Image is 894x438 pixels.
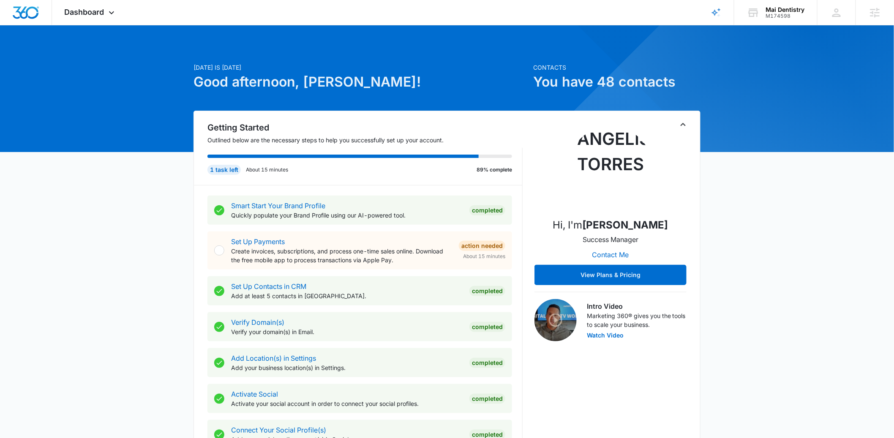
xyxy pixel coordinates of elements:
[678,120,688,130] button: Toggle Collapse
[584,245,638,265] button: Contact Me
[583,234,638,245] p: Success Manager
[568,126,653,211] img: Angelis Torres
[207,136,523,144] p: Outlined below are the necessary steps to help you successfully set up your account.
[246,166,288,174] p: About 15 minutes
[231,327,463,336] p: Verify your domain(s) in Email.
[231,318,284,326] a: Verify Domain(s)
[65,8,104,16] span: Dashboard
[477,166,512,174] p: 89% complete
[231,426,326,434] a: Connect Your Social Profile(s)
[231,354,316,362] a: Add Location(s) in Settings
[533,63,700,72] p: Contacts
[231,247,452,264] p: Create invoices, subscriptions, and process one-time sales online. Download the free mobile app t...
[553,218,668,233] p: Hi, I'm
[534,299,577,341] img: Intro Video
[231,282,306,291] a: Set Up Contacts in CRM
[587,301,687,311] h3: Intro Video
[231,363,463,372] p: Add your business location(s) in Settings.
[231,201,325,210] a: Smart Start Your Brand Profile
[231,399,463,408] p: Activate your social account in order to connect your social profiles.
[533,72,700,92] h1: You have 48 contacts
[463,253,505,260] span: About 15 minutes
[469,358,505,368] div: Completed
[469,205,505,215] div: Completed
[469,286,505,296] div: Completed
[459,241,505,251] div: Action Needed
[766,13,805,19] div: account id
[231,390,278,398] a: Activate Social
[534,265,687,285] button: View Plans & Pricing
[207,121,523,134] h2: Getting Started
[231,211,463,220] p: Quickly populate your Brand Profile using our AI-powered tool.
[231,291,463,300] p: Add at least 5 contacts in [GEOGRAPHIC_DATA].
[587,332,624,338] button: Watch Video
[469,322,505,332] div: Completed
[231,237,285,246] a: Set Up Payments
[207,165,241,175] div: 1 task left
[469,394,505,404] div: Completed
[766,6,805,13] div: account name
[583,219,668,231] strong: [PERSON_NAME]
[194,72,528,92] h1: Good afternoon, [PERSON_NAME]!
[194,63,528,72] p: [DATE] is [DATE]
[587,311,687,329] p: Marketing 360® gives you the tools to scale your business.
